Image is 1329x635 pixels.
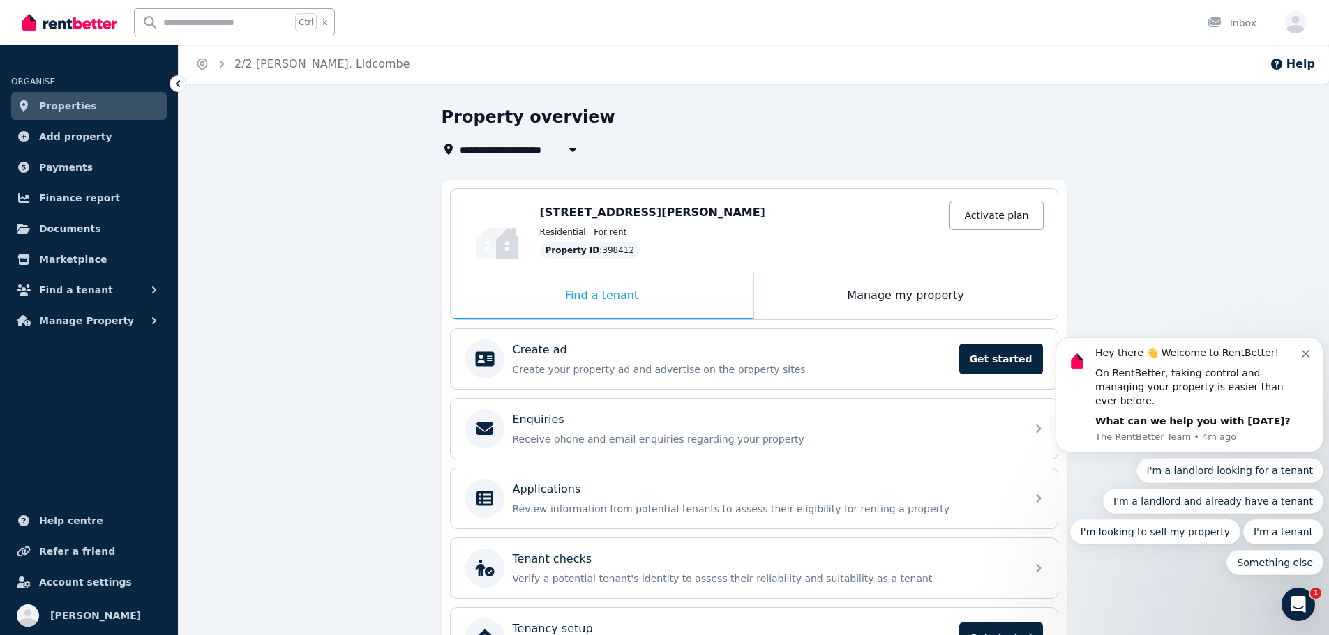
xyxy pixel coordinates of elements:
span: Get started [959,344,1043,374]
div: : 398412 [540,242,640,259]
span: 1 [1310,588,1321,599]
div: Manage my property [754,273,1058,319]
a: Create adCreate your property ad and advertise on the property sitesGet started [451,329,1058,389]
span: [STREET_ADDRESS][PERSON_NAME] [540,206,765,219]
p: Create your property ad and advertise on the property sites [513,362,951,376]
a: ApplicationsReview information from potential tenants to assess their eligibility for renting a p... [451,468,1058,528]
span: Ctrl [295,13,317,31]
a: Help centre [11,507,167,535]
p: Applications [513,481,581,498]
a: Properties [11,92,167,120]
a: EnquiriesReceive phone and email enquiries regarding your property [451,399,1058,459]
h1: Property overview [442,106,615,128]
a: Refer a friend [11,537,167,565]
span: Find a tenant [39,282,113,298]
p: Review information from potential tenants to assess their eligibility for renting a property [513,502,1018,516]
p: Enquiries [513,411,564,428]
a: Marketplace [11,245,167,273]
span: Marketplace [39,251,107,268]
div: Inbox [1208,16,1256,30]
a: Documents [11,215,167,243]
iframe: Intercom live chat [1282,588,1315,621]
span: Documents [39,220,101,237]
p: Receive phone and email enquiries regarding your property [513,432,1018,446]
button: Find a tenant [11,276,167,304]
a: Payments [11,153,167,181]
span: [PERSON_NAME] [50,607,141,624]
p: Create ad [513,342,567,358]
span: Manage Property [39,312,134,329]
span: Finance report [39,190,120,206]
a: Add property [11,123,167,151]
a: Finance report [11,184,167,212]
span: Add property [39,128,112,145]
a: Activate plan [949,201,1043,230]
p: Verify a potential tenant's identity to assess their reliability and suitability as a tenant [513,572,1018,586]
span: Residential | For rent [540,227,627,238]
button: Help [1270,56,1315,72]
div: Find a tenant [451,273,753,319]
img: RentBetter [22,12,117,33]
nav: Breadcrumb [179,45,427,84]
a: 2/2 [PERSON_NAME], Lidcombe [234,57,410,70]
button: Manage Property [11,307,167,335]
span: Payments [39,159,93,176]
span: Refer a friend [39,543,115,560]
span: Help centre [39,512,103,529]
a: Tenant checksVerify a potential tenant's identity to assess their reliability and suitability as ... [451,538,1058,598]
p: Tenant checks [513,551,592,567]
span: Properties [39,98,97,114]
span: k [322,17,327,28]
span: ORGANISE [11,77,55,86]
iframe: Intercom notifications message [1050,213,1329,597]
span: Property ID [546,245,600,256]
span: Account settings [39,574,132,590]
a: Account settings [11,568,167,596]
